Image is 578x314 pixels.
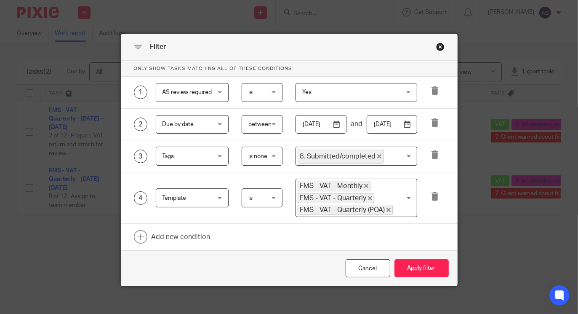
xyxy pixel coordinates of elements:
span: 8. Submitted/completed [298,149,384,164]
span: FMS - VAT - Quarterly [298,193,374,203]
span: is none [248,153,267,159]
input: Search for option [384,149,412,164]
span: and [351,120,362,129]
span: Yes [302,89,312,95]
button: Deselect FMS - VAT - Monthly [364,184,368,188]
input: To date [367,115,418,134]
span: FMS - VAT - Monthly [298,181,370,191]
div: 4 [134,191,147,205]
span: is [248,195,253,201]
button: Deselect 8. Submitted/completed [377,154,381,158]
div: 3 [134,150,147,163]
span: Tags [162,153,174,159]
input: Search for option [394,205,412,215]
button: Deselect FMS - VAT - Quarterly [368,196,372,200]
span: Template [162,195,186,201]
p: Only show tasks matching all of these conditions [121,61,457,77]
input: From date [296,115,346,134]
button: Deselect FMS - VAT - Quarterly (POA) [386,208,391,212]
span: between [248,121,272,127]
div: Close this dialog window [346,259,390,277]
span: FMS - VAT - Quarterly (POA) [298,205,393,215]
span: AS review required [162,89,212,95]
span: Filter [150,43,166,50]
div: Search for option [296,179,417,217]
div: 1 [134,86,147,99]
span: Due by date [162,121,194,127]
button: Apply filter [394,259,449,277]
div: Close this dialog window [436,43,445,51]
div: 2 [134,118,147,131]
span: is [248,89,253,95]
div: Search for option [296,147,417,166]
